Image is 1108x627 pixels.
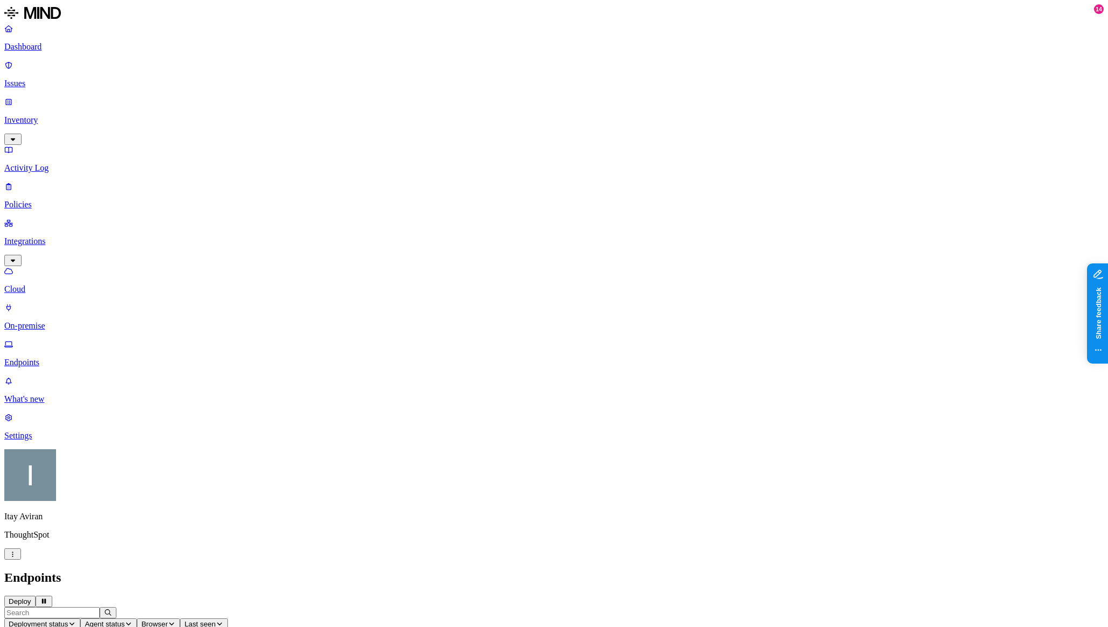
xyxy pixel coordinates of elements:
p: Endpoints [4,358,1104,367]
img: Itay Aviran [4,449,56,501]
button: Deploy [4,596,36,607]
h2: Endpoints [4,570,1104,585]
img: MIND [4,4,61,22]
p: Cloud [4,284,1104,294]
p: What's new [4,394,1104,404]
p: Policies [4,200,1104,210]
p: Issues [4,79,1104,88]
p: Inventory [4,115,1104,125]
p: On-premise [4,321,1104,331]
p: Dashboard [4,42,1104,52]
p: ThoughtSpot [4,530,1104,540]
p: Settings [4,431,1104,441]
p: Integrations [4,236,1104,246]
p: Activity Log [4,163,1104,173]
input: Search [4,607,100,618]
div: 14 [1094,4,1104,14]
